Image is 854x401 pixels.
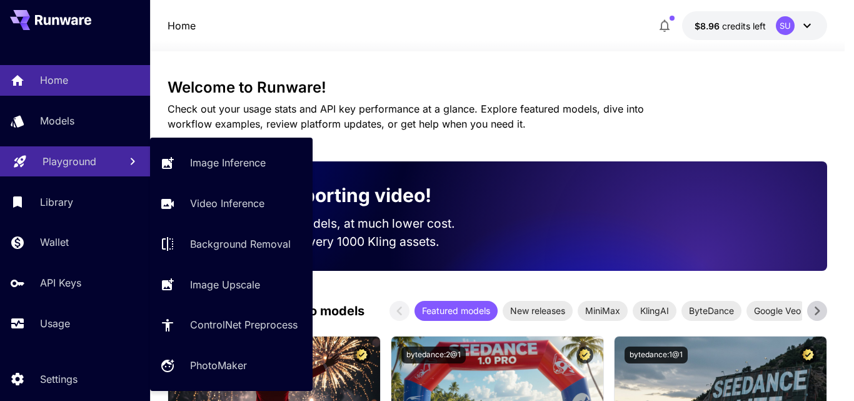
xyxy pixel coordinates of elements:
span: $8.96 [695,21,722,31]
a: Video Inference [150,188,313,219]
p: Models [40,113,74,128]
a: PhotoMaker [150,350,313,381]
a: Background Removal [150,229,313,260]
h3: Welcome to Runware! [168,79,827,96]
p: Usage [40,316,70,331]
button: bytedance:1@1 [625,347,688,363]
span: ByteDance [681,304,741,317]
button: Certified Model – Vetted for best performance and includes a commercial license. [353,347,370,363]
a: Image Inference [150,148,313,178]
p: Save up to $500 for every 1000 Kling assets. [188,233,478,251]
span: Check out your usage stats and API key performance at a glance. Explore featured models, dive int... [168,103,644,130]
p: Settings [40,372,78,387]
p: ControlNet Preprocess [190,317,298,332]
span: New releases [503,304,573,317]
p: PhotoMaker [190,358,247,373]
a: Image Upscale [150,269,313,300]
a: ControlNet Preprocess [150,310,313,340]
p: Playground [43,154,96,169]
p: Video Inference [190,196,264,211]
div: SU [776,16,795,35]
p: Background Removal [190,236,291,251]
p: Image Inference [190,155,266,170]
nav: breadcrumb [168,18,196,33]
button: bytedance:2@1 [401,347,466,363]
div: $8.96044 [695,19,766,33]
button: Certified Model – Vetted for best performance and includes a commercial license. [576,347,593,363]
p: API Keys [40,275,81,290]
p: Home [40,73,68,88]
button: $8.96044 [682,11,827,40]
span: MiniMax [578,304,628,317]
p: Run the best video models, at much lower cost. [188,215,478,233]
span: KlingAI [633,304,676,317]
span: credits left [722,21,766,31]
p: Image Upscale [190,277,260,292]
span: Featured models [414,304,498,317]
p: Wallet [40,235,69,250]
p: Library [40,195,73,210]
p: Home [168,18,196,33]
span: Google Veo [746,304,808,317]
p: Now supporting video! [223,181,431,210]
button: Certified Model – Vetted for best performance and includes a commercial license. [800,347,816,363]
